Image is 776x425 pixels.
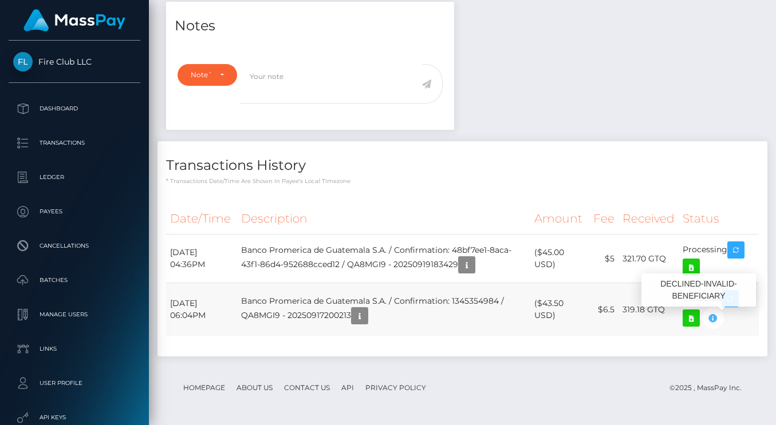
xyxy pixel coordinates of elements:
[589,203,619,235] th: Fee
[179,379,230,396] a: Homepage
[191,70,211,80] div: Note Type
[530,235,589,283] td: ($45.00 USD)
[361,379,431,396] a: Privacy Policy
[530,203,589,235] th: Amount
[13,375,136,392] p: User Profile
[669,382,750,394] div: © 2025 , MassPay Inc.
[9,232,140,260] a: Cancellations
[619,235,679,283] td: 321.70 GTQ
[9,300,140,329] a: Manage Users
[166,177,759,185] p: * Transactions date/time are shown in payee's local timezone
[9,266,140,295] a: Batches
[23,9,125,31] img: MassPay Logo
[13,272,136,289] p: Batches
[13,134,136,152] p: Transactions
[9,94,140,123] a: Dashboard
[9,129,140,157] a: Transactions
[166,156,759,176] h4: Transactions History
[530,283,589,336] td: ($43.50 USD)
[178,64,237,86] button: Note Type
[13,100,136,117] p: Dashboard
[237,283,531,336] td: Banco Promerica de Guatemala S.A. / Confirmation: 1345354984 / QA8MGI9 - 20250917200213
[13,169,136,186] p: Ledger
[589,283,619,336] td: $6.5
[232,379,277,396] a: About Us
[13,52,33,72] img: Fire Club LLC
[589,235,619,283] td: $5
[9,197,140,226] a: Payees
[13,306,136,323] p: Manage Users
[9,369,140,398] a: User Profile
[13,237,136,255] p: Cancellations
[237,203,531,235] th: Description
[619,203,679,235] th: Received
[237,235,531,283] td: Banco Promerica de Guatemala S.A. / Confirmation: 48bf7ee1-8aca-43f1-86d4-952688cced12 / QA8MGI9 ...
[175,16,446,36] h4: Notes
[166,203,237,235] th: Date/Time
[166,283,237,336] td: [DATE] 06:04PM
[679,235,759,283] td: Processing
[279,379,334,396] a: Contact Us
[619,283,679,336] td: 319.18 GTQ
[13,203,136,220] p: Payees
[13,340,136,358] p: Links
[641,273,756,307] div: DECLINED-INVALID-BENEFICIARY
[337,379,359,396] a: API
[9,163,140,192] a: Ledger
[679,203,759,235] th: Status
[9,335,140,363] a: Links
[9,57,140,67] span: Fire Club LLC
[166,235,237,283] td: [DATE] 04:36PM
